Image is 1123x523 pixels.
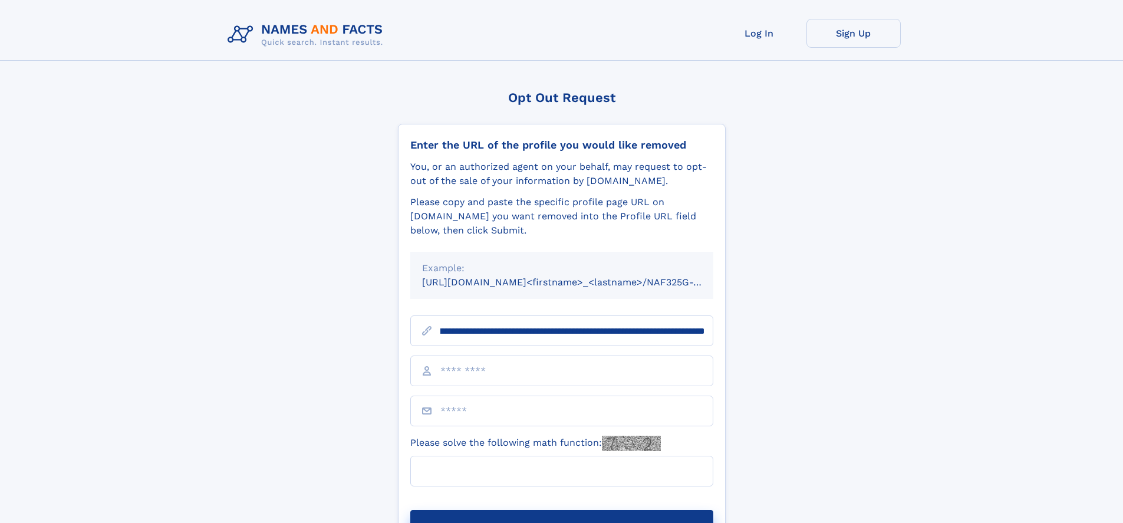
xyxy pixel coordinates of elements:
[410,436,661,451] label: Please solve the following math function:
[410,195,713,238] div: Please copy and paste the specific profile page URL on [DOMAIN_NAME] you want removed into the Pr...
[422,277,736,288] small: [URL][DOMAIN_NAME]<firstname>_<lastname>/NAF325G-xxxxxxxx
[806,19,901,48] a: Sign Up
[410,139,713,152] div: Enter the URL of the profile you would like removed
[223,19,393,51] img: Logo Names and Facts
[712,19,806,48] a: Log In
[398,90,726,105] div: Opt Out Request
[422,261,702,275] div: Example:
[410,160,713,188] div: You, or an authorized agent on your behalf, may request to opt-out of the sale of your informatio...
